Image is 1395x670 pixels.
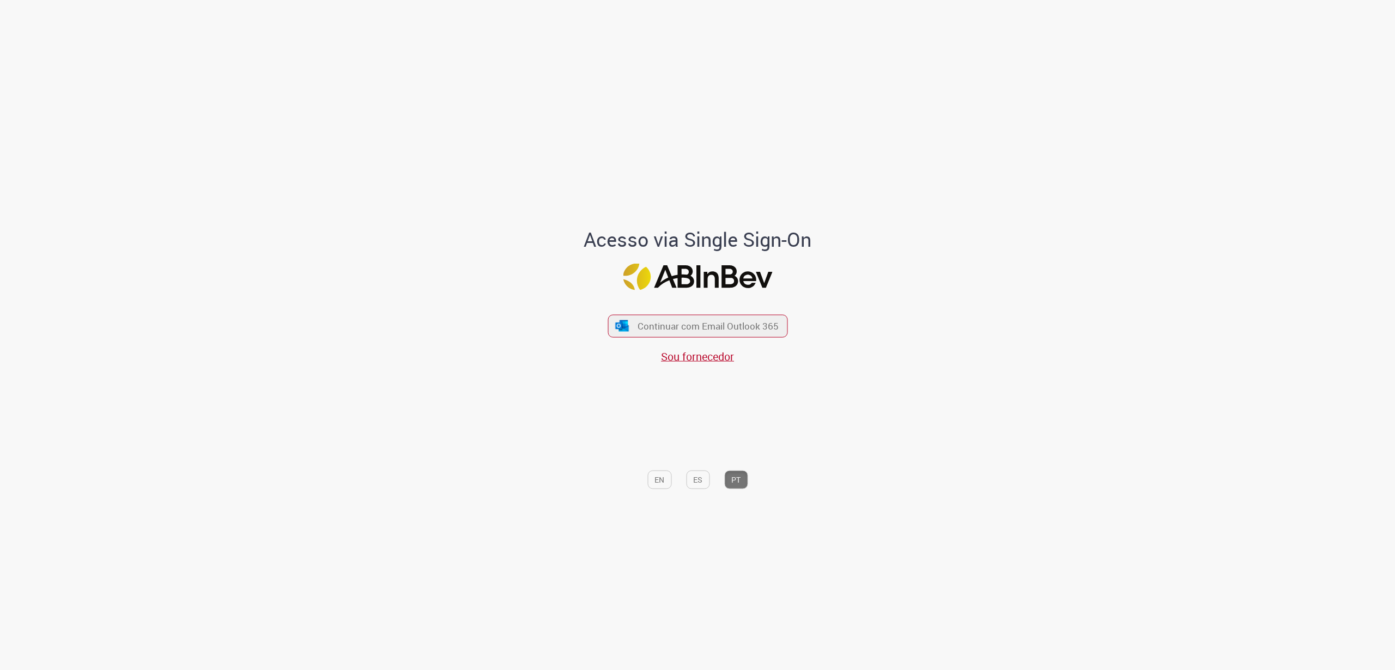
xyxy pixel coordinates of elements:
[547,229,849,251] h1: Acesso via Single Sign-On
[661,349,734,363] a: Sou fornecedor
[638,320,779,332] span: Continuar com Email Outlook 365
[686,471,709,489] button: ES
[623,263,772,290] img: Logo ABInBev
[608,315,787,337] button: ícone Azure/Microsoft 360 Continuar com Email Outlook 365
[615,320,630,331] img: ícone Azure/Microsoft 360
[724,471,748,489] button: PT
[647,471,671,489] button: EN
